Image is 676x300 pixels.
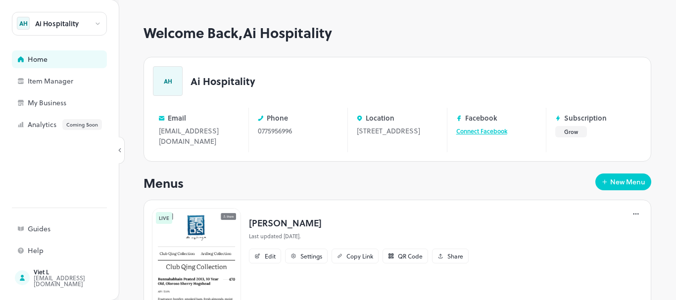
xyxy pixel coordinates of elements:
[35,20,79,27] div: Ai Hospitality
[555,126,587,137] button: Grow
[156,212,172,224] div: LIVE
[28,78,127,85] div: Item Manager
[595,173,651,190] button: New Menu
[28,56,127,63] div: Home
[159,126,240,146] div: [EMAIL_ADDRESS][DOMAIN_NAME]
[144,25,651,41] h1: Welcome Back, Ai Hospitality
[610,178,645,185] div: New Menu
[144,173,184,192] p: Menus
[357,126,437,136] div: [STREET_ADDRESS]
[465,114,497,122] p: Facebook
[28,225,127,232] div: Guides
[366,114,394,122] p: Location
[28,119,127,130] div: Analytics
[398,253,423,259] div: QR Code
[28,247,127,254] div: Help
[447,253,463,259] div: Share
[346,253,373,259] div: Copy Link
[564,114,607,122] p: Subscription
[300,253,322,259] div: Settings
[62,119,102,130] div: Coming Soon
[249,232,469,241] p: Last updated [DATE].
[258,126,338,136] div: 0775956996
[17,17,30,30] div: AH
[456,127,507,135] a: Connect Facebook
[267,114,288,122] p: Phone
[153,66,183,96] div: AH
[34,269,127,275] div: Viet L
[249,216,469,229] p: [PERSON_NAME]
[191,76,255,86] p: Ai Hospitality
[34,275,127,287] div: [EMAIL_ADDRESS][DOMAIN_NAME]
[265,253,276,259] div: Edit
[168,114,186,122] p: Email
[28,99,127,106] div: My Business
